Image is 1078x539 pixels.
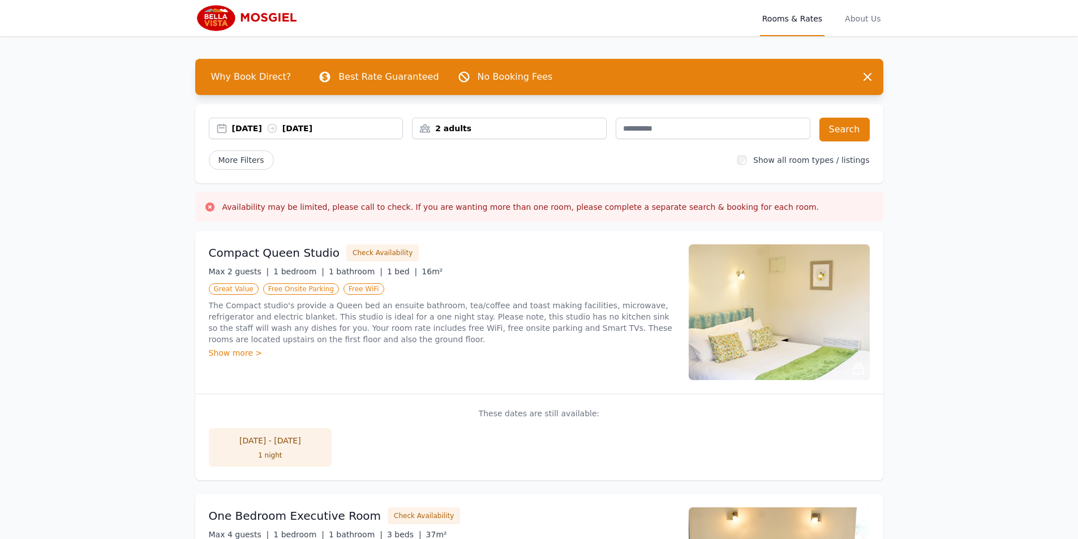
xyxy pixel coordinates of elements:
button: Check Availability [388,507,460,524]
div: 1 night [220,451,321,460]
span: 3 beds | [387,530,422,539]
span: Free WiFi [343,283,384,295]
span: 1 bed | [387,267,417,276]
span: 1 bedroom | [273,530,324,539]
span: 37m² [426,530,447,539]
span: Great Value [209,283,259,295]
h3: Availability may be limited, please call to check. If you are wanting more than one room, please ... [222,201,819,213]
span: 16m² [422,267,443,276]
span: 1 bedroom | [273,267,324,276]
h3: Compact Queen Studio [209,245,340,261]
span: More Filters [209,150,274,170]
div: 2 adults [413,123,606,134]
button: Check Availability [346,244,419,261]
p: Best Rate Guaranteed [338,70,439,84]
span: 1 bathroom | [329,267,383,276]
p: No Booking Fees [478,70,553,84]
div: [DATE] - [DATE] [220,435,321,446]
p: These dates are still available: [209,408,870,419]
div: [DATE] [DATE] [232,123,403,134]
div: Show more > [209,347,675,359]
span: Free Onsite Parking [263,283,339,295]
span: 1 bathroom | [329,530,383,539]
h3: One Bedroom Executive Room [209,508,381,524]
p: The Compact studio's provide a Queen bed an ensuite bathroom, tea/coffee and toast making facilit... [209,300,675,345]
button: Search [819,118,870,141]
span: Max 2 guests | [209,267,269,276]
label: Show all room types / listings [753,156,869,165]
span: Max 4 guests | [209,530,269,539]
span: Why Book Direct? [202,66,300,88]
img: Bella Vista Mosgiel [195,5,304,32]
